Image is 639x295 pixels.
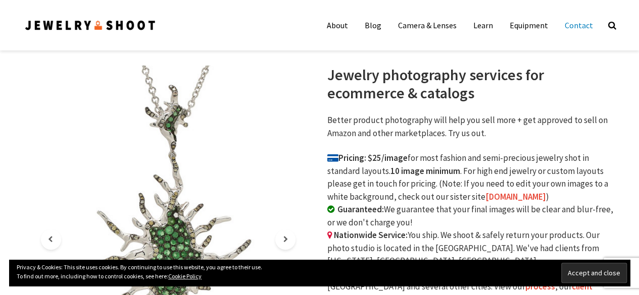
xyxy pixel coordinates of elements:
b: Nationwide Service: [334,229,408,241]
img: Jewelry Photographer Bay Area - San Francisco | Nationwide via Mail [24,19,157,32]
input: Accept and close [561,263,627,283]
b: 10 image minimum [390,165,460,176]
a: [DOMAIN_NAME] [485,191,546,202]
a: Blog [357,15,389,35]
h1: Jewelry photography services for ecommerce & catalogs [327,66,615,102]
a: Learn [466,15,501,35]
div: Privacy & Cookies: This site uses cookies. By continuing to use this website, you agree to their ... [9,260,630,286]
p: Better product photography will help you sell more + get approved to sell on Amazon and other mar... [327,114,615,140]
a: About [319,15,356,35]
a: Equipment [502,15,556,35]
a: Cookie Policy [168,272,202,280]
b: Pricing: $25/image [327,152,408,163]
a: Camera & Lenses [390,15,464,35]
b: Guaranteed: [337,204,384,215]
a: process [525,281,555,292]
a: Contact [557,15,601,35]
